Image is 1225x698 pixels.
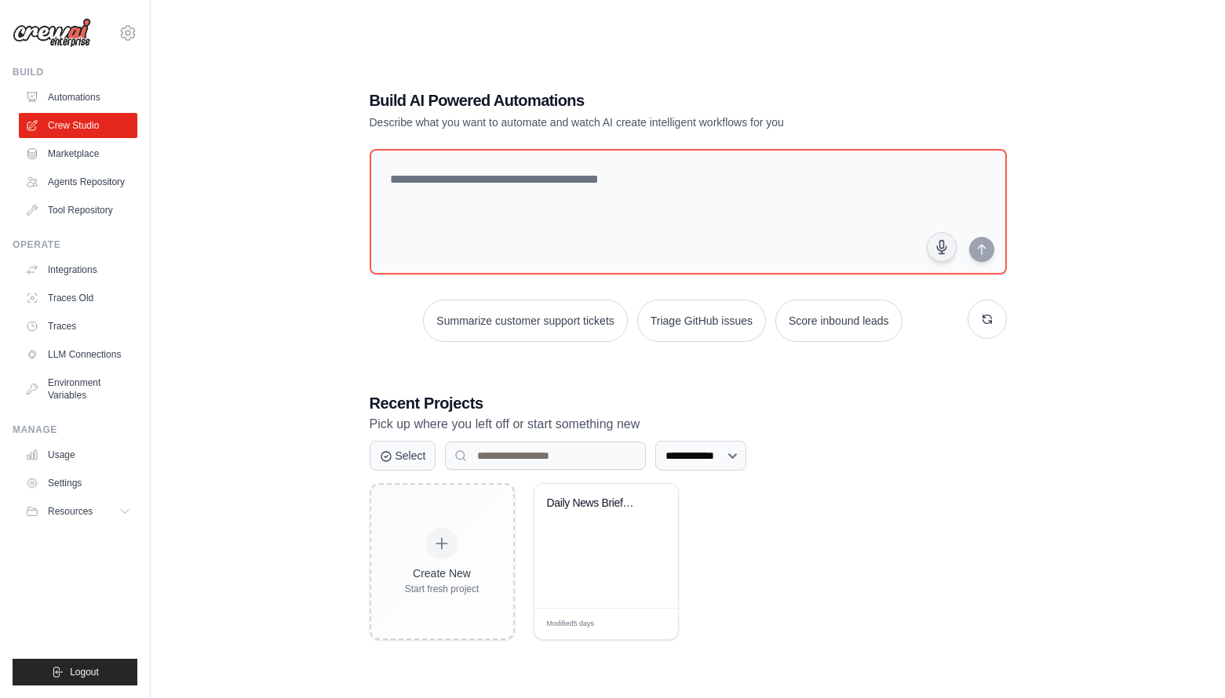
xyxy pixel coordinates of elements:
[19,169,137,194] a: Agents Repository
[370,115,897,130] p: Describe what you want to automate and watch AI create intelligent workflows for you
[13,659,137,685] button: Logout
[637,300,766,342] button: Triage GitHub issues
[370,89,897,111] h1: Build AI Powered Automations
[775,300,902,342] button: Score inbound leads
[19,285,137,311] a: Traces Old
[19,471,137,496] a: Settings
[19,342,137,367] a: LLM Connections
[19,370,137,408] a: Environment Variables
[405,583,479,595] div: Start fresh project
[423,300,627,342] button: Summarize customer support tickets
[640,618,654,630] span: Edit
[547,496,642,511] div: Daily News Briefing with Email Automation
[19,314,137,339] a: Traces
[19,113,137,138] a: Crew Studio
[13,18,91,48] img: Logo
[19,499,137,524] button: Resources
[19,85,137,110] a: Automations
[70,666,99,678] span: Logout
[547,619,595,630] span: Modified 5 days
[370,414,1007,434] p: Pick up where you left off or start something new
[405,565,479,581] div: Create New
[19,141,137,166] a: Marketplace
[13,66,137,78] div: Build
[968,300,1007,339] button: Get new suggestions
[370,441,436,471] button: Select
[13,238,137,251] div: Operate
[19,257,137,282] a: Integrations
[13,424,137,436] div: Manage
[19,198,137,223] a: Tool Repository
[927,232,957,262] button: Click to speak your automation idea
[48,505,93,518] span: Resources
[19,442,137,467] a: Usage
[370,392,1007,414] h3: Recent Projects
